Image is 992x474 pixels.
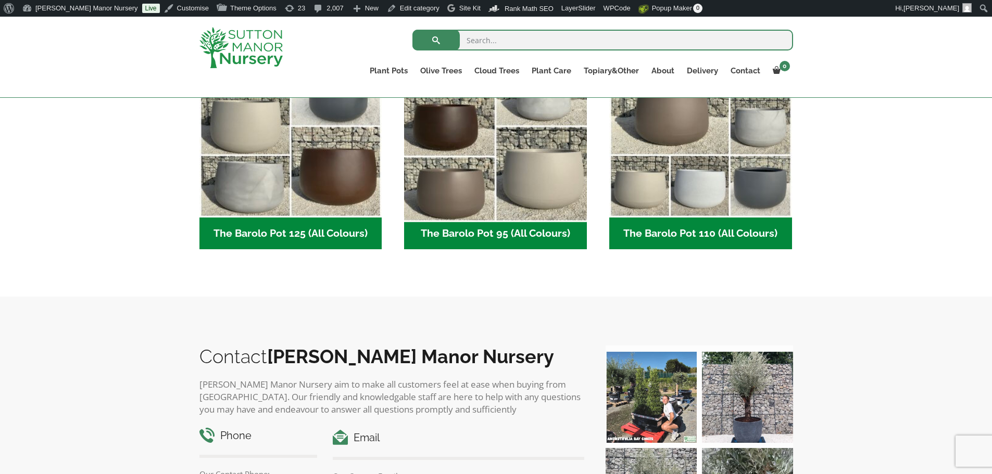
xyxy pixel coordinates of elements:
[199,428,318,444] h4: Phone
[199,378,585,416] p: [PERSON_NAME] Manor Nursery aim to make all customers feel at ease when buying from [GEOGRAPHIC_D...
[609,35,792,249] a: Visit product category The Barolo Pot 110 (All Colours)
[199,345,585,367] h2: Contact
[609,35,792,217] img: The Barolo Pot 110 (All Colours)
[505,5,554,12] span: Rank Math SEO
[693,4,702,13] span: 0
[142,4,160,13] a: Live
[333,430,584,446] h4: Email
[468,63,525,78] a: Cloud Trees
[645,63,681,78] a: About
[606,352,697,443] img: Our elegant & picturesque Angustifolia Cones are an exquisite addition to your Bay Tree collectio...
[199,217,382,250] h2: The Barolo Pot 125 (All Colours)
[267,345,554,367] b: [PERSON_NAME] Manor Nursery
[577,63,645,78] a: Topiary&Other
[199,35,382,217] img: The Barolo Pot 125 (All Colours)
[400,31,592,222] img: The Barolo Pot 95 (All Colours)
[412,30,793,50] input: Search...
[404,35,587,249] a: Visit product category The Barolo Pot 95 (All Colours)
[199,35,382,249] a: Visit product category The Barolo Pot 125 (All Colours)
[681,63,724,78] a: Delivery
[702,352,793,443] img: A beautiful multi-stem Spanish Olive tree potted in our luxurious fibre clay pots 😍😍
[903,4,959,12] span: [PERSON_NAME]
[609,217,792,250] h2: The Barolo Pot 110 (All Colours)
[724,63,767,78] a: Contact
[414,63,468,78] a: Olive Trees
[780,61,790,71] span: 0
[363,63,414,78] a: Plant Pots
[459,4,481,12] span: Site Kit
[767,63,793,78] a: 0
[525,63,577,78] a: Plant Care
[404,217,587,250] h2: The Barolo Pot 95 (All Colours)
[199,27,283,68] img: logo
